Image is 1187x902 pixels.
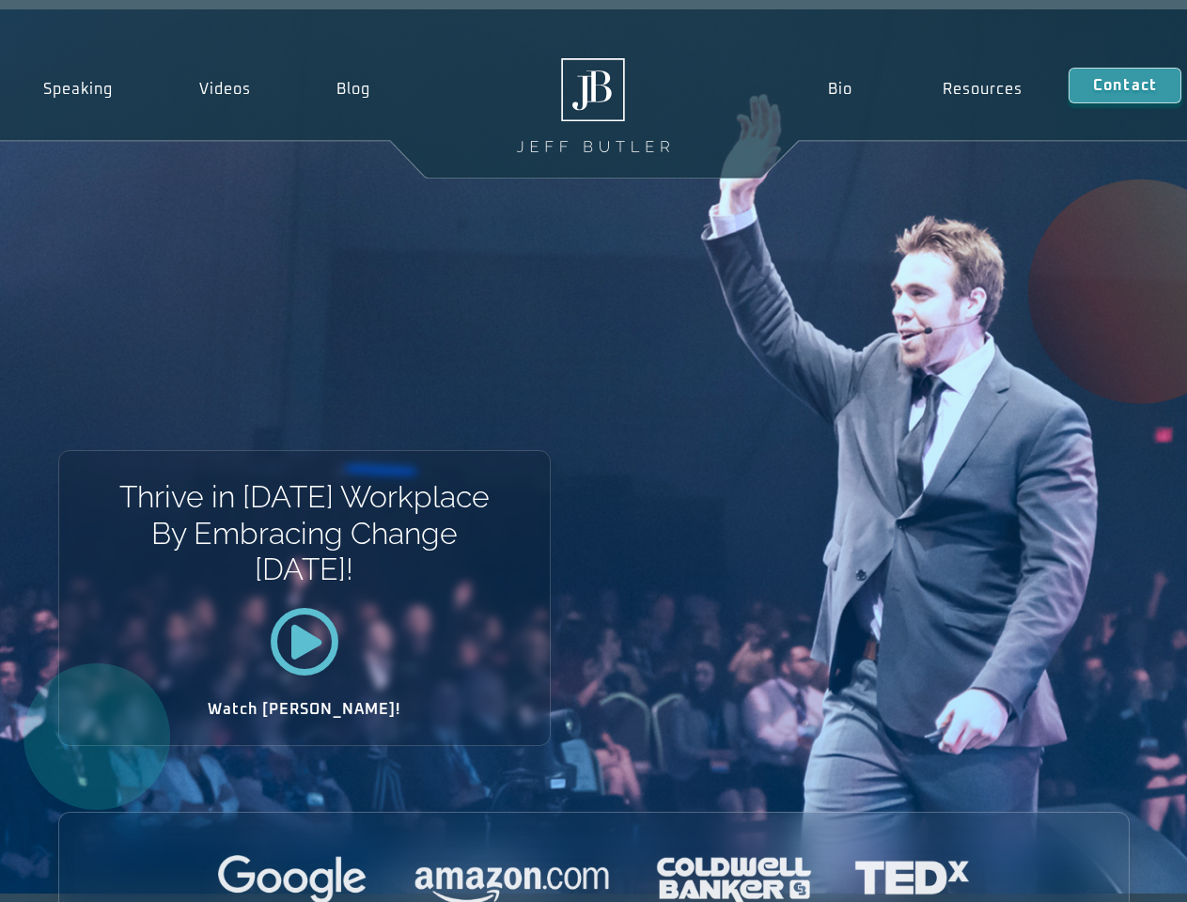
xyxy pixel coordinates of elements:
[1069,68,1181,103] a: Contact
[156,68,294,111] a: Videos
[898,68,1069,111] a: Resources
[782,68,898,111] a: Bio
[1093,78,1157,93] span: Contact
[782,68,1068,111] nav: Menu
[117,479,491,587] h1: Thrive in [DATE] Workplace By Embracing Change [DATE]!
[125,702,484,717] h2: Watch [PERSON_NAME]!
[293,68,414,111] a: Blog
